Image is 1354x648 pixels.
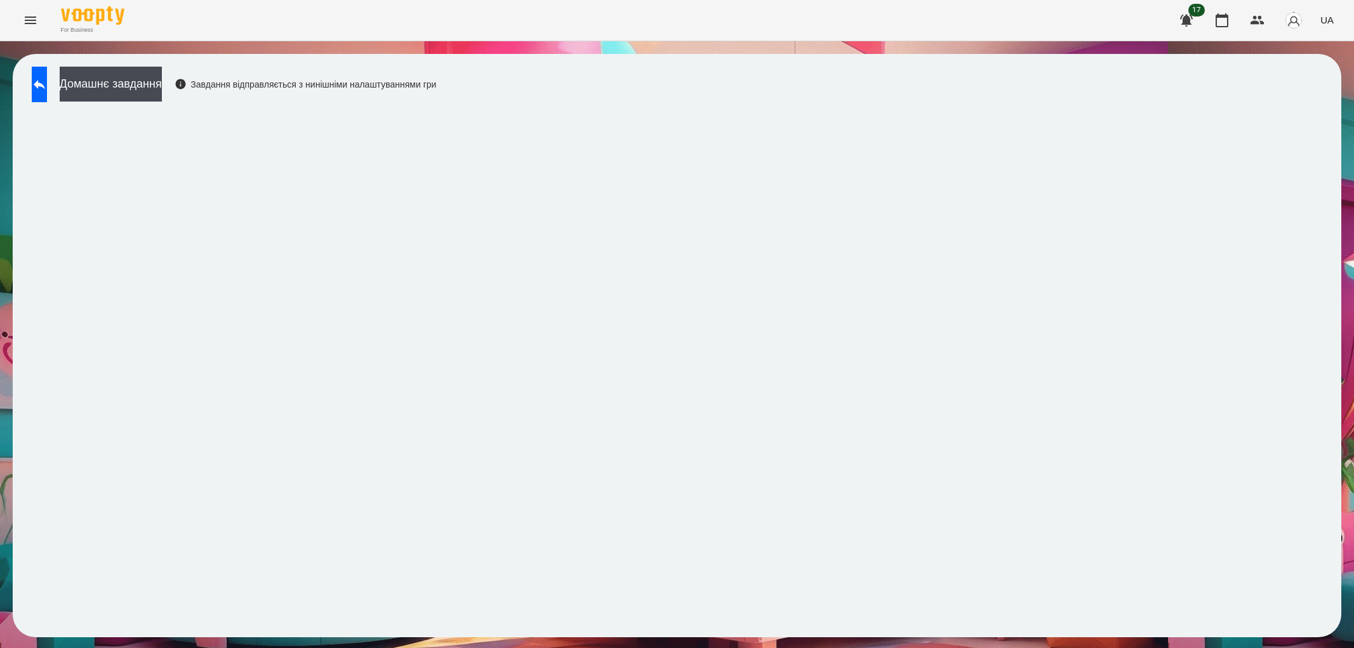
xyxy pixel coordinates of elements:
div: Завдання відправляється з нинішніми налаштуваннями гри [175,78,437,91]
img: avatar_s.png [1285,11,1303,29]
span: 17 [1188,4,1205,17]
button: UA [1315,8,1339,32]
span: UA [1320,13,1334,27]
span: For Business [61,26,124,34]
button: Menu [15,5,46,36]
img: Voopty Logo [61,6,124,25]
button: Домашнє завдання [60,67,162,102]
